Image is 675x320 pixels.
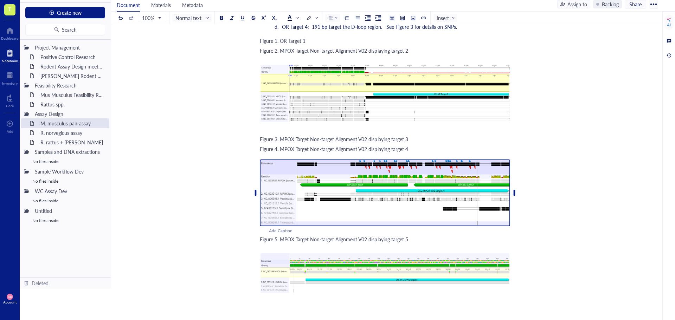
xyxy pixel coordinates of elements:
div: Core [6,104,14,108]
span: Normal text [175,15,210,21]
div: Account [3,300,17,304]
span: Figure 3. MPOX Target Non-target Alignment V02 displaying target 3 [260,136,408,143]
span: Figure 1. OR Target 1 [260,37,306,44]
a: Dashboard [1,25,19,40]
span: Metadata [182,1,203,8]
span: Figure 5. MPOX Target Non-target Alignment V02 displaying target 5 [260,236,408,243]
div: No files inside [21,216,109,226]
div: No files inside [21,157,109,166]
div: Positive Control Research [37,52,107,62]
div: R. norvegicus assay [37,128,107,138]
div: M. musculus pan-assay [37,118,107,128]
div: Add [7,129,13,133]
button: Search [25,24,105,35]
span: OR Target 4: 191 bp target the D-loop region. See Figure 3 for details on SNPs. [282,23,457,30]
span: Figure 4. MPOX Target Non-target Alignment V02 displaying target 4 [260,145,408,152]
span: Document [117,1,140,8]
div: WC Assay Dev [32,186,107,196]
a: Core [6,92,14,108]
div: Assay Design [32,109,107,119]
div: Rodent Assay Design meeting_[DATE] [37,61,107,71]
span: Insert [437,15,455,21]
button: Create new [25,7,105,18]
span: Share [629,1,642,7]
div: Feasibility Research [32,80,107,90]
span: Figure 2. MPOX Target Non-target Alignment V02 displaying target 2 [260,47,408,54]
a: Notebook [2,47,18,63]
div: Sample Workflow Dev [32,166,107,176]
img: genemod-experiment-image [260,253,510,294]
div: R. rattus + [PERSON_NAME] [37,137,107,147]
div: Rattus spp. [37,99,107,109]
div: Project Management [32,43,107,52]
span: T [8,5,12,13]
span: Create new [57,10,82,15]
div: Inventory [2,81,18,85]
a: Inventory [2,70,18,85]
div: Samples and DNA extractions [32,147,107,157]
img: genemod-experiment-image [260,64,510,123]
img: genemod-experiment-image [260,159,510,226]
div: Deleted [32,279,49,287]
div: Dashboard [1,36,19,40]
div: Assign to [567,0,587,8]
div: No files inside [21,176,109,186]
div: No files inside [21,196,109,206]
span: 100% [142,15,161,21]
div: [PERSON_NAME] Rodent Test Full Proposal [37,71,107,81]
span: Search [62,27,77,32]
div: Untitled [32,206,107,216]
div: Add Caption [269,228,519,234]
div: Backlog [602,0,619,8]
span: MB [8,295,11,298]
div: Mus Musculus Feasibility Research [37,90,107,100]
span: Materials [151,1,171,8]
div: AI [667,22,671,28]
div: Notebook [2,59,18,63]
